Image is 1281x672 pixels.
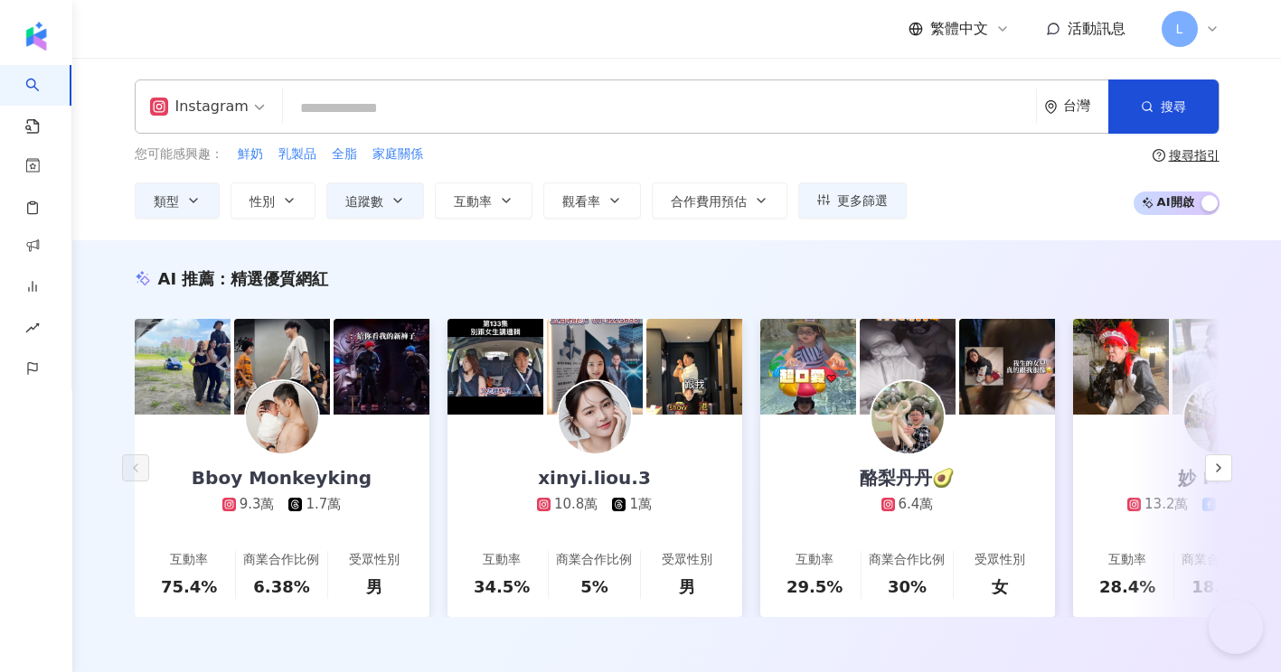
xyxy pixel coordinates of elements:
img: post-image [1173,319,1268,415]
span: 觀看率 [562,194,600,209]
div: 18.2% [1192,575,1248,598]
div: 13.2萬 [1144,495,1188,514]
img: KOL Avatar [1184,381,1257,453]
button: 合作費用預估 [652,182,787,219]
span: 活動訊息 [1068,20,1126,37]
div: Bboy Monkeyking [174,465,390,490]
button: 類型 [135,182,220,219]
button: 性別 [231,182,316,219]
div: Instagram [150,92,249,121]
div: 男 [366,575,382,598]
a: search [25,65,61,135]
button: 全脂 [331,145,358,164]
div: 9.3萬 [240,495,275,514]
div: 受眾性別 [975,551,1025,569]
button: 追蹤數 [326,182,424,219]
div: xinyi.liou.3 [520,465,669,490]
span: environment [1044,100,1058,114]
span: 性別 [250,194,275,209]
span: 追蹤數 [345,194,383,209]
button: 家庭關係 [372,145,424,164]
span: rise [25,310,40,350]
div: 互動率 [1108,551,1146,569]
button: 觀看率 [543,182,641,219]
div: 酪梨丹丹🥑 [842,465,973,490]
div: 女 [992,575,1008,598]
span: 家庭關係 [372,145,423,163]
button: 鮮奶 [237,145,264,164]
div: 10.8萬 [554,495,598,514]
img: post-image [1073,319,1169,415]
img: KOL Avatar [246,381,318,453]
div: 商業合作比例 [556,551,632,569]
div: 台灣 [1063,98,1108,114]
div: AI 推薦 ： [158,267,329,290]
div: 34.5% [474,575,530,598]
span: 互動率 [454,194,492,209]
img: post-image [334,319,429,415]
div: 互動率 [170,551,208,569]
img: logo icon [22,22,51,51]
a: Bboy Monkeyking9.3萬1.7萬互動率75.4%商業合作比例6.38%受眾性別男 [135,415,429,617]
img: post-image [135,319,231,415]
div: 30% [888,575,927,598]
span: 更多篩選 [837,193,888,208]
span: L [1176,19,1183,39]
div: 互動率 [483,551,521,569]
img: post-image [447,319,543,415]
div: 妙 Meow [1160,465,1280,490]
button: 更多篩選 [798,182,907,219]
div: 29.5% [786,575,843,598]
span: 合作費用預估 [671,194,747,209]
a: xinyi.liou.310.8萬1萬互動率34.5%商業合作比例5%受眾性別男 [447,415,742,617]
div: 1萬 [629,495,652,514]
img: post-image [760,319,856,415]
a: 酪梨丹丹🥑6.4萬互動率29.5%商業合作比例30%受眾性別女 [760,415,1055,617]
img: post-image [547,319,643,415]
span: 全脂 [332,145,357,163]
div: 28.4% [1099,575,1155,598]
div: 商業合作比例 [1182,551,1257,569]
div: 受眾性別 [662,551,712,569]
div: 互動率 [796,551,834,569]
img: KOL Avatar [871,381,944,453]
button: 乳製品 [278,145,317,164]
span: question-circle [1153,149,1165,162]
div: 1.7萬 [306,495,341,514]
span: 繁體中文 [930,19,988,39]
span: 乳製品 [278,145,316,163]
iframe: Help Scout Beacon - Open [1209,600,1263,654]
div: 男 [679,575,695,598]
img: post-image [646,319,742,415]
img: post-image [234,319,330,415]
div: 商業合作比例 [243,551,319,569]
div: 受眾性別 [349,551,400,569]
button: 搜尋 [1108,79,1219,134]
div: 商業合作比例 [869,551,945,569]
div: 6.4萬 [899,495,934,514]
img: KOL Avatar [559,381,631,453]
span: 精選優質網紅 [231,269,328,288]
div: 5% [580,575,608,598]
div: 搜尋指引 [1169,148,1220,163]
div: 6.38% [253,575,309,598]
span: 搜尋 [1161,99,1186,114]
img: post-image [959,319,1055,415]
span: 您可能感興趣： [135,145,223,163]
button: 互動率 [435,182,532,219]
div: 75.4% [161,575,217,598]
span: 鮮奶 [238,145,263,163]
img: post-image [860,319,956,415]
span: 類型 [154,194,179,209]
